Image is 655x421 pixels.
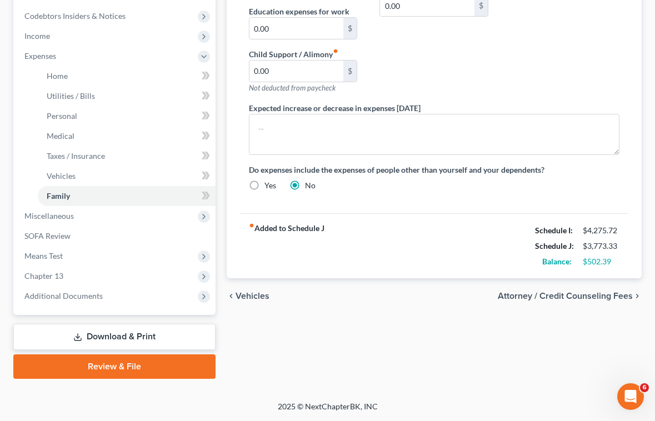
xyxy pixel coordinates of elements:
div: $ [343,61,357,82]
a: Taxes / Insurance [38,146,216,166]
label: Child Support / Alimony [249,48,338,60]
input: -- [249,18,344,39]
span: Codebtors Insiders & Notices [24,11,126,21]
span: 6 [640,383,649,392]
a: Home [38,66,216,86]
iframe: Intercom live chat [617,383,644,410]
i: fiber_manual_record [249,223,254,228]
span: Family [47,191,70,201]
span: Additional Documents [24,291,103,300]
span: Expenses [24,51,56,61]
div: $4,275.72 [583,225,619,236]
strong: Added to Schedule J [249,223,324,269]
label: No [305,180,316,191]
button: Attorney / Credit Counseling Fees chevron_right [498,292,642,300]
strong: Schedule I: [535,225,573,235]
a: Download & Print [13,324,216,350]
a: SOFA Review [16,226,216,246]
div: $ [343,18,357,39]
span: SOFA Review [24,231,71,240]
span: Home [47,71,68,81]
a: Medical [38,126,216,146]
span: Chapter 13 [24,271,63,280]
button: chevron_left Vehicles [227,292,269,300]
span: Personal [47,111,77,121]
i: chevron_left [227,292,236,300]
span: Means Test [24,251,63,260]
span: Utilities / Bills [47,91,95,101]
div: $3,773.33 [583,240,619,252]
a: Review & File [13,354,216,379]
i: fiber_manual_record [333,48,338,54]
span: Not deducted from paycheck [249,83,336,92]
span: Vehicles [47,171,76,181]
strong: Schedule J: [535,241,574,250]
span: Income [24,31,50,41]
a: Utilities / Bills [38,86,216,106]
span: Medical [47,131,74,141]
span: Attorney / Credit Counseling Fees [498,292,633,300]
i: chevron_right [633,292,642,300]
span: Taxes / Insurance [47,151,105,161]
label: Education expenses for work [249,6,349,17]
strong: Balance: [542,257,572,266]
span: Vehicles [236,292,269,300]
label: Yes [264,180,276,191]
div: 2025 © NextChapterBK, INC [61,401,594,421]
a: Vehicles [38,166,216,186]
input: -- [249,61,344,82]
div: $502.39 [583,256,619,267]
span: Miscellaneous [24,211,74,220]
label: Expected increase or decrease in expenses [DATE] [249,102,421,114]
a: Family [38,186,216,206]
a: Personal [38,106,216,126]
label: Do expenses include the expenses of people other than yourself and your dependents? [249,164,619,176]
